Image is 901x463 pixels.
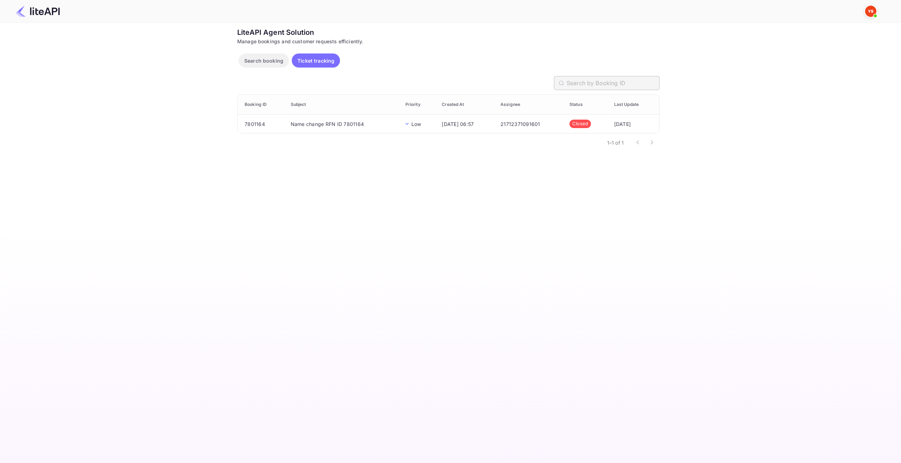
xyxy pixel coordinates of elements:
td: 7801164 [238,115,285,133]
th: Subject [285,95,400,115]
td: 21712371091601 [495,115,564,133]
span: Closed [569,120,591,127]
input: Search by Booking ID [567,76,660,90]
div: Manage bookings and customer requests efficiently. [237,38,660,45]
td: [DATE] 06:57 [436,115,495,133]
img: Yandex Support [865,6,876,17]
td: [DATE] [609,115,659,133]
div: LiteAPI Agent Solution [237,27,660,38]
p: Search booking [244,57,283,64]
th: Booking ID [238,95,285,115]
th: Last Update [609,95,659,115]
td: Name change RFN ID 7801164 [285,115,400,133]
p: Low [411,120,421,128]
img: LiteAPI Logo [15,6,60,17]
th: Status [564,95,609,115]
p: Ticket tracking [297,57,334,64]
th: Assignee [495,95,564,115]
th: Priority [400,95,436,115]
th: Created At [436,95,495,115]
p: 1–1 of 1 [607,139,624,146]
